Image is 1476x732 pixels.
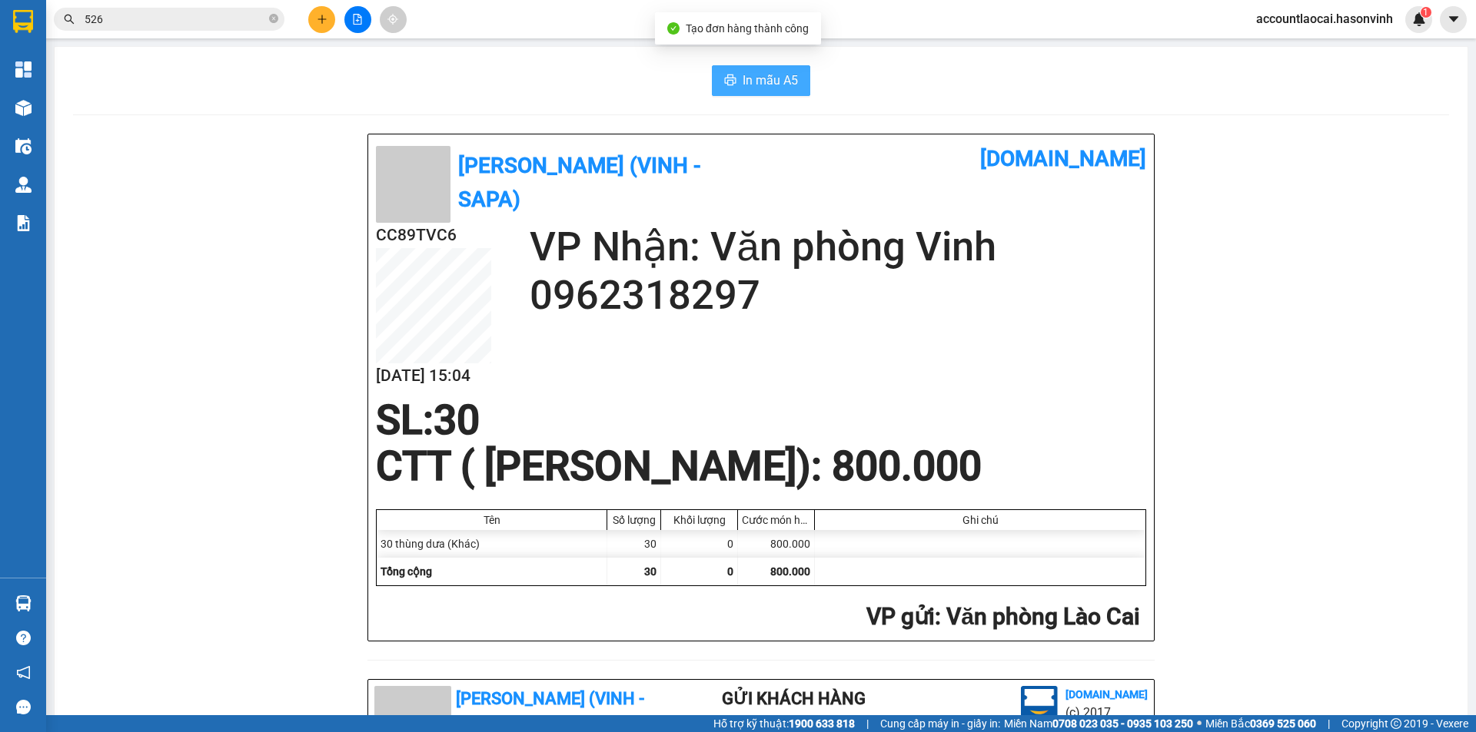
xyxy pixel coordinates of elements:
span: notification [16,665,31,680]
div: Số lượng [611,514,657,526]
div: 0 [661,530,738,558]
span: close-circle [269,14,278,23]
div: 30 [607,530,661,558]
span: | [866,715,869,732]
h2: CC89TVC6 [376,223,491,248]
sup: 1 [1421,7,1431,18]
span: accountlaocai.hasonvinh [1244,9,1405,28]
img: solution-icon [15,215,32,231]
strong: 1900 633 818 [789,717,855,730]
b: [DOMAIN_NAME] [205,12,371,38]
img: logo.jpg [1021,686,1058,723]
img: warehouse-icon [15,138,32,154]
strong: 0708 023 035 - 0935 103 250 [1052,717,1193,730]
div: Khối lượng [665,514,733,526]
span: 30 [644,565,657,578]
span: VP gửi [866,603,935,630]
span: Hỗ trợ kỹ thuật: [713,715,855,732]
span: plus [317,14,327,25]
span: Tổng cộng [381,565,432,578]
span: aim [387,14,398,25]
span: search [64,14,75,25]
div: 30 thùng dưa (Khác) [377,530,607,558]
div: Cước món hàng [742,514,810,526]
button: aim [380,6,407,33]
span: Miền Bắc [1205,715,1316,732]
b: [PERSON_NAME] (Vinh - Sapa) [65,19,231,78]
div: 800.000 [738,530,815,558]
span: Tạo đơn hàng thành công [686,22,809,35]
span: 800.000 [770,565,810,578]
h2: [DATE] 15:04 [376,363,491,389]
h2: P79K3339 [8,89,124,114]
input: Tìm tên, số ĐT hoặc mã đơn [85,11,266,28]
button: printerIn mẫu A5 [712,65,810,96]
b: [DOMAIN_NAME] [1065,688,1148,701]
img: warehouse-icon [15,595,32,611]
img: icon-new-feature [1412,12,1426,26]
h2: 0962318297 [530,271,1146,320]
strong: 0369 525 060 [1250,717,1316,730]
span: Cung cấp máy in - giấy in: [880,715,1000,732]
span: close-circle [269,12,278,27]
b: [DOMAIN_NAME] [980,146,1146,171]
button: caret-down [1440,6,1467,33]
h2: VP Nhận: Văn phòng Vinh [530,223,1146,271]
span: file-add [352,14,363,25]
img: dashboard-icon [15,61,32,78]
span: copyright [1391,718,1401,729]
img: warehouse-icon [15,177,32,193]
div: Tên [381,514,603,526]
span: 1 [1423,7,1428,18]
img: logo-vxr [13,10,33,33]
b: Gửi khách hàng [722,689,866,708]
span: In mẫu A5 [743,71,798,90]
span: message [16,700,31,714]
span: Miền Nam [1004,715,1193,732]
span: caret-down [1447,12,1461,26]
div: CTT ( [PERSON_NAME]) : 800.000 [367,443,991,489]
span: ⚪️ [1197,720,1202,727]
span: SL: [376,396,434,444]
img: warehouse-icon [15,100,32,116]
span: 30 [434,396,480,444]
h1: Giao dọc đường [81,89,284,195]
button: file-add [344,6,371,33]
b: [PERSON_NAME] (Vinh - Sapa) [458,153,701,212]
div: Ghi chú [819,514,1142,526]
span: printer [724,74,736,88]
h2: : Văn phòng Lào Cai [376,601,1140,633]
span: question-circle [16,631,31,645]
span: check-circle [667,22,680,35]
span: 0 [727,565,733,578]
li: (c) 2017 [1065,703,1148,722]
span: | [1328,715,1330,732]
button: plus [308,6,335,33]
